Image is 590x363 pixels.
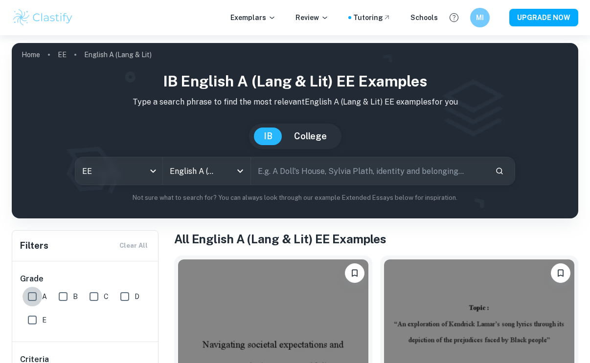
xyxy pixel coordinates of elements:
[75,157,163,185] div: EE
[551,263,570,283] button: Bookmark
[12,43,578,218] img: profile cover
[254,128,282,145] button: IB
[12,8,74,27] img: Clastify logo
[491,163,508,179] button: Search
[509,9,578,26] button: UPGRADE NOW
[230,12,276,23] p: Exemplars
[446,9,462,26] button: Help and Feedback
[84,49,152,60] p: English A (Lang & Lit)
[135,291,139,302] span: D
[174,230,578,248] h1: All English A (Lang & Lit) EE Examples
[284,128,337,145] button: College
[353,12,391,23] a: Tutoring
[20,70,570,92] h1: IB English A (Lang & Lit) EE examples
[410,12,438,23] a: Schools
[20,273,151,285] h6: Grade
[345,263,364,283] button: Bookmark
[475,12,486,23] h6: MI
[42,315,46,325] span: E
[20,96,570,108] p: Type a search phrase to find the most relevant English A (Lang & Lit) EE examples for you
[58,48,67,62] a: EE
[73,291,78,302] span: B
[251,157,487,185] input: E.g. A Doll's House, Sylvia Plath, identity and belonging...
[42,291,47,302] span: A
[233,164,247,178] button: Open
[22,48,40,62] a: Home
[104,291,109,302] span: C
[470,8,490,27] button: MI
[295,12,329,23] p: Review
[20,193,570,203] p: Not sure what to search for? You can always look through our example Extended Essays below for in...
[20,239,48,253] h6: Filters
